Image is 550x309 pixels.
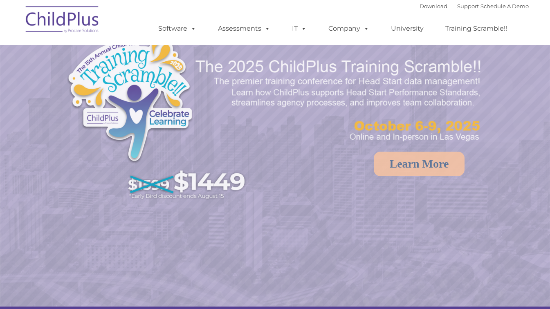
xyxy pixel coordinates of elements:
[150,20,204,37] a: Software
[320,20,377,37] a: Company
[210,20,278,37] a: Assessments
[284,20,315,37] a: IT
[22,0,103,41] img: ChildPlus by Procare Solutions
[457,3,479,9] a: Support
[437,20,515,37] a: Training Scramble!!
[420,3,529,9] font: |
[374,152,465,176] a: Learn More
[383,20,432,37] a: University
[420,3,447,9] a: Download
[480,3,529,9] a: Schedule A Demo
